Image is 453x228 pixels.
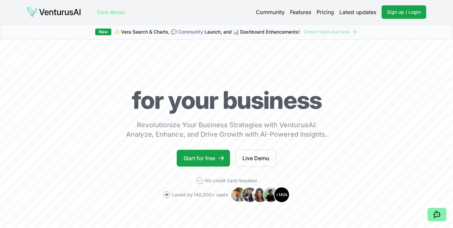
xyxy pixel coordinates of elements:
[231,187,247,203] img: Avatar 1
[241,187,258,203] img: Avatar 2
[27,7,81,17] img: logo
[177,150,230,167] a: Start for free
[263,187,279,203] img: Avatar 4
[97,8,125,16] a: Live demo
[178,29,203,35] a: Community
[114,29,300,35] span: ✨ Vera Search & Charts, 💬 Launch, and 📊 Dashboard Enhancements!
[339,8,376,16] a: Latest updates
[382,5,426,19] a: Sign up / Login
[252,187,268,203] img: Avatar 3
[317,8,334,16] a: Pricing
[387,9,421,15] span: Sign up / Login
[235,150,276,167] a: Live Demo
[304,29,358,35] a: Check them out here
[290,8,311,16] a: Features
[256,8,285,16] a: Community
[95,29,111,35] div: New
